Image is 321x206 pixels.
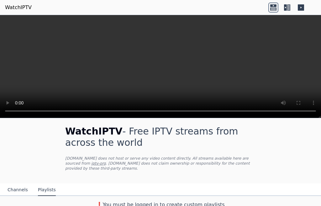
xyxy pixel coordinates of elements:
[5,4,32,11] a: WatchIPTV
[65,126,256,148] h1: - Free IPTV streams from across the world
[38,184,56,196] button: Playlists
[91,161,106,166] a: iptv-org
[8,184,28,196] button: Channels
[65,126,123,137] span: WatchIPTV
[65,156,256,171] p: [DOMAIN_NAME] does not host or serve any video content directly. All streams available here are s...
